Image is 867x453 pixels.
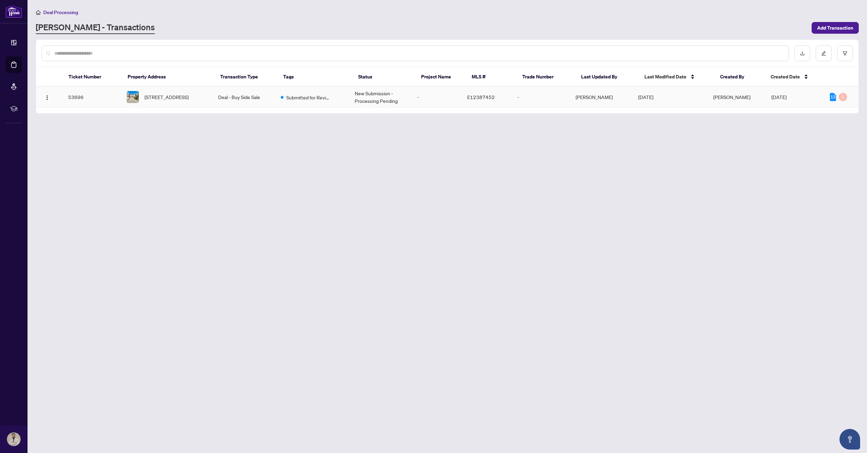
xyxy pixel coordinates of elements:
[816,45,832,61] button: edit
[63,67,122,87] th: Ticket Number
[6,5,22,18] img: logo
[44,95,50,100] img: Logo
[349,87,412,108] td: New Submission - Processing Pending
[42,91,53,103] button: Logo
[644,73,686,80] span: Last Modified Date
[122,67,215,87] th: Property Address
[817,22,853,33] span: Add Transaction
[36,22,155,34] a: [PERSON_NAME] - Transactions
[638,94,653,100] span: [DATE]
[800,51,805,56] span: download
[771,94,786,100] span: [DATE]
[36,10,41,15] span: home
[215,67,278,87] th: Transaction Type
[713,94,750,100] span: [PERSON_NAME]
[416,67,466,87] th: Project Name
[466,67,517,87] th: MLS #
[467,94,495,100] span: E12387452
[127,91,139,103] img: thumbnail-img
[144,93,189,101] span: [STREET_ADDRESS]
[213,87,275,108] td: Deal - Buy Side Sale
[837,45,853,61] button: filter
[7,433,20,446] img: Profile Icon
[830,93,836,101] div: 13
[570,87,633,108] td: [PERSON_NAME]
[794,45,810,61] button: download
[821,51,826,56] span: edit
[765,67,824,87] th: Created Date
[576,67,639,87] th: Last Updated By
[771,73,800,80] span: Created Date
[843,51,847,56] span: filter
[353,67,416,87] th: Status
[517,67,576,87] th: Trade Number
[286,94,331,101] span: Submitted for Review
[715,67,765,87] th: Created By
[63,87,121,108] td: 53696
[278,67,353,87] th: Tags
[639,67,715,87] th: Last Modified Date
[839,93,847,101] div: 0
[43,9,78,15] span: Deal Processing
[839,429,860,450] button: Open asap
[412,87,462,108] td: -
[512,87,570,108] td: -
[812,22,859,34] button: Add Transaction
